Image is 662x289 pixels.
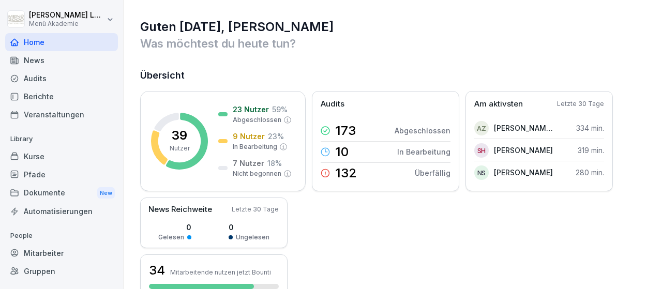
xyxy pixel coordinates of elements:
[233,131,265,142] p: 9 Nutzer
[335,146,349,158] p: 10
[5,202,118,220] a: Automatisierungen
[578,145,604,156] p: 319 min.
[170,144,190,153] p: Nutzer
[494,123,553,133] p: [PERSON_NAME] Zsarta
[229,222,269,233] p: 0
[576,167,604,178] p: 280 min.
[140,19,646,35] h1: Guten [DATE], [PERSON_NAME]
[557,99,604,109] p: Letzte 30 Tage
[232,205,279,214] p: Letzte 30 Tage
[233,115,281,125] p: Abgeschlossen
[5,147,118,165] a: Kurse
[5,131,118,147] p: Library
[5,51,118,69] a: News
[140,68,646,83] h2: Übersicht
[415,168,450,178] p: Überfällig
[233,169,281,178] p: Nicht begonnen
[267,158,282,169] p: 18 %
[158,222,191,233] p: 0
[29,11,104,20] p: [PERSON_NAME] Lechler
[576,123,604,133] p: 334 min.
[474,98,523,110] p: Am aktivsten
[5,33,118,51] a: Home
[397,146,450,157] p: In Bearbeitung
[233,104,269,115] p: 23 Nutzer
[233,158,264,169] p: 7 Nutzer
[474,121,489,135] div: AZ
[268,131,284,142] p: 23 %
[474,143,489,158] div: SH
[335,167,357,179] p: 132
[97,187,115,199] div: New
[494,167,553,178] p: [PERSON_NAME]
[5,69,118,87] a: Audits
[5,227,118,244] p: People
[148,204,212,216] p: News Reichweite
[158,233,184,242] p: Gelesen
[5,244,118,262] a: Mitarbeiter
[5,262,118,280] a: Gruppen
[5,184,118,203] a: DokumenteNew
[29,20,104,27] p: Menü Akademie
[233,142,277,151] p: In Bearbeitung
[395,125,450,136] p: Abgeschlossen
[474,165,489,180] div: NS
[5,87,118,105] a: Berichte
[170,268,271,276] p: Mitarbeitende nutzen jetzt Bounti
[172,129,187,142] p: 39
[236,233,269,242] p: Ungelesen
[494,145,553,156] p: [PERSON_NAME]
[321,98,344,110] p: Audits
[5,165,118,184] a: Pfade
[5,105,118,124] a: Veranstaltungen
[140,35,646,52] p: Was möchtest du heute tun?
[335,125,356,137] p: 173
[272,104,288,115] p: 59 %
[5,184,118,203] div: Dokumente
[149,262,165,279] h3: 34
